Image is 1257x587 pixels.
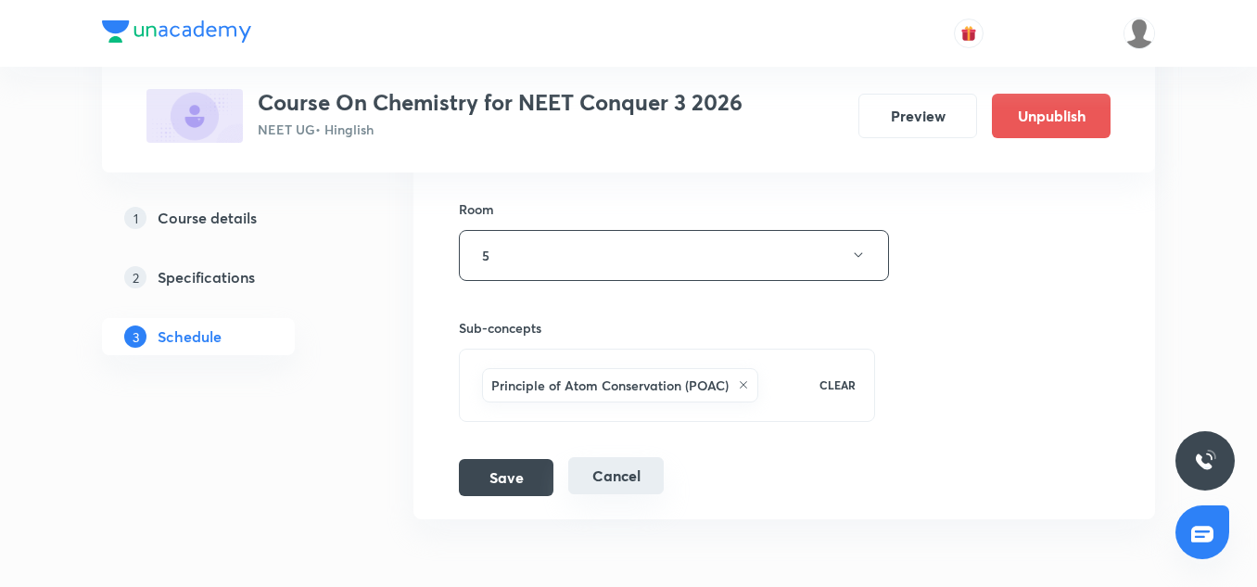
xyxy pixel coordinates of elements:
img: Company Logo [102,20,251,43]
h3: Course On Chemistry for NEET Conquer 3 2026 [258,89,743,116]
h5: Schedule [158,325,222,348]
a: 2Specifications [102,259,354,296]
h6: Room [459,199,494,219]
h5: Course details [158,207,257,229]
img: Arpit Srivastava [1124,18,1155,49]
p: 2 [124,266,146,288]
h6: Principle of Atom Conservation (POAC) [491,376,729,395]
a: 1Course details [102,199,354,236]
img: avatar [960,25,977,42]
img: ttu [1194,450,1216,472]
p: 3 [124,325,146,348]
button: 5 [459,230,889,281]
p: 1 [124,207,146,229]
p: CLEAR [819,376,856,393]
button: Preview [858,94,977,138]
h6: Sub-concepts [459,318,875,338]
p: NEET UG • Hinglish [258,120,743,139]
button: Save [459,459,553,496]
a: Company Logo [102,20,251,47]
button: Cancel [568,457,664,494]
img: 40CC4F53-27E5-4848-9114-3425063ED50B_plus.png [146,89,243,143]
button: Unpublish [992,94,1111,138]
button: avatar [954,19,984,48]
h5: Specifications [158,266,255,288]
